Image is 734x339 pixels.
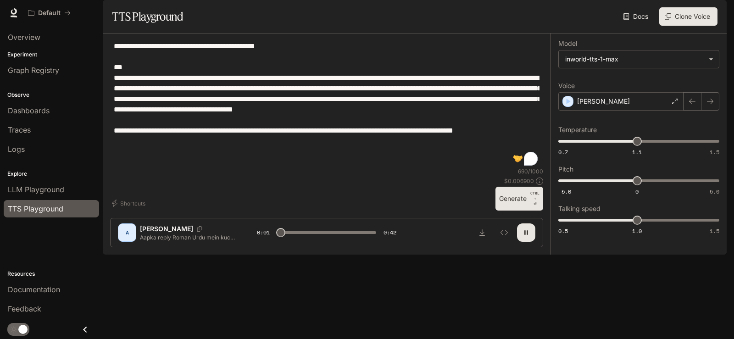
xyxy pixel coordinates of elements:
span: -5.0 [558,188,571,195]
span: 0.7 [558,148,568,156]
span: 0:01 [257,228,270,237]
button: All workspaces [24,4,75,22]
p: Pitch [558,166,573,172]
div: inworld-tts-1-max [565,55,704,64]
span: 1.0 [632,227,642,235]
p: Voice [558,83,575,89]
p: Talking speed [558,206,601,212]
p: [PERSON_NAME] [577,97,630,106]
p: Aapka reply Roman Urdu mein kuch aise ho sakta hai: --- "Abhi abhi meri OC ke liye kuch naye outf... [140,233,235,241]
p: CTRL + [530,190,539,201]
button: Download audio [473,223,491,242]
span: 1.1 [632,148,642,156]
p: Temperature [558,127,597,133]
textarea: To enrich screen reader interactions, please activate Accessibility in Grammarly extension settings [114,41,539,167]
a: Docs [621,7,652,26]
p: Model [558,40,577,47]
span: 0:42 [384,228,396,237]
button: Clone Voice [659,7,717,26]
button: Copy Voice ID [193,226,206,232]
span: 0 [635,188,639,195]
button: Inspect [495,223,513,242]
button: Shortcuts [110,196,149,211]
div: A [120,225,134,240]
span: 0.5 [558,227,568,235]
p: [PERSON_NAME] [140,224,193,233]
span: 5.0 [710,188,719,195]
p: Default [38,9,61,17]
button: GenerateCTRL +⏎ [495,187,543,211]
div: inworld-tts-1-max [559,50,719,68]
span: 1.5 [710,148,719,156]
h1: TTS Playground [112,7,183,26]
p: ⏎ [530,190,539,207]
span: 1.5 [710,227,719,235]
